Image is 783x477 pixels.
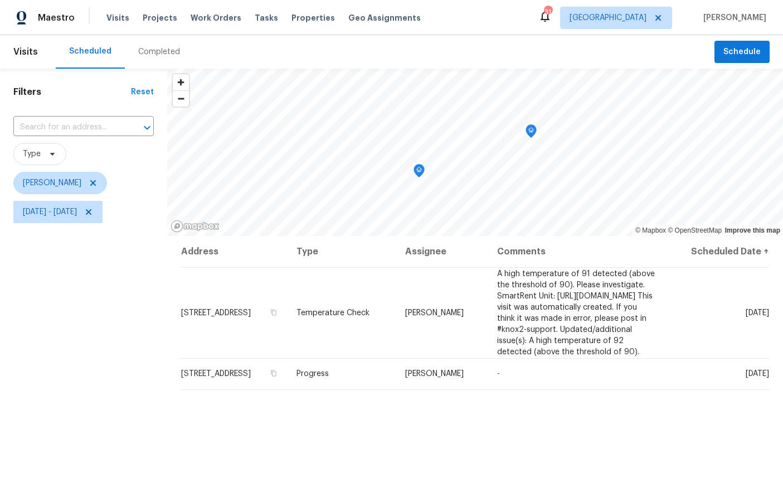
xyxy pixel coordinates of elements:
div: Reset [131,86,154,98]
span: Visits [106,12,129,23]
div: 31 [544,7,552,18]
span: Geo Assignments [348,12,421,23]
th: Assignee [396,236,488,267]
span: A high temperature of 91 detected (above the threshold of 90). Please investigate. SmartRent Unit... [497,270,655,356]
button: Zoom in [173,74,189,90]
div: Completed [138,46,180,57]
span: [PERSON_NAME] [405,309,464,317]
span: Projects [143,12,177,23]
canvas: Map [167,69,783,236]
span: [PERSON_NAME] [405,370,464,378]
div: Scheduled [69,46,111,57]
div: Map marker [526,124,537,142]
th: Type [288,236,396,267]
span: Visits [13,40,38,64]
th: Scheduled Date ↑ [665,236,770,267]
span: Maestro [38,12,75,23]
span: [DATE] - [DATE] [23,206,77,218]
button: Open [139,120,155,136]
th: Address [181,236,288,267]
span: [GEOGRAPHIC_DATA] [570,12,646,23]
a: Improve this map [725,227,780,234]
span: [DATE] [746,309,769,317]
span: Zoom out [173,91,189,107]
input: Search for an address... [13,119,123,136]
span: [DATE] [746,370,769,378]
h1: Filters [13,86,131,98]
span: Work Orders [191,12,241,23]
span: [STREET_ADDRESS] [181,370,251,378]
span: Properties [291,12,335,23]
a: OpenStreetMap [668,227,722,234]
span: Tasks [255,14,278,22]
span: - [497,370,500,378]
button: Zoom out [173,90,189,107]
span: [PERSON_NAME] [699,12,766,23]
button: Copy Address [269,368,279,378]
button: Schedule [714,41,770,64]
div: Map marker [414,164,425,181]
span: Progress [296,370,329,378]
button: Copy Address [269,307,279,317]
span: [STREET_ADDRESS] [181,309,251,317]
span: Type [23,148,41,160]
span: [PERSON_NAME] [23,177,81,189]
span: Schedule [723,45,761,59]
a: Mapbox [635,227,666,234]
span: Temperature Check [296,309,369,317]
a: Mapbox homepage [171,220,220,233]
th: Comments [488,236,665,267]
